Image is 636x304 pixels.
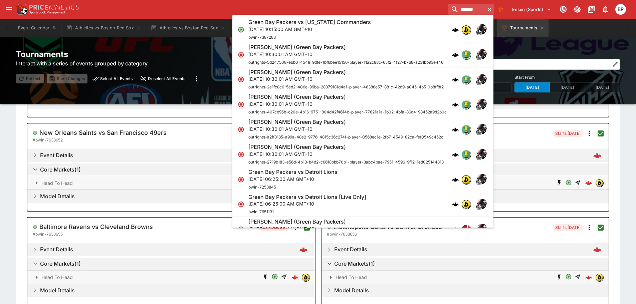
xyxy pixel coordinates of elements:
h6: Core Markets ( 1 ) [40,260,81,267]
button: more [289,222,301,234]
h6: Green Bay Packers vs Detroit Lions [248,169,338,176]
h6: Green Bay Packers vs Detroit Lions [Live Only] [248,194,366,201]
div: 0d6aec11-c678-44fc-ad16-0395227385e4 [593,246,601,254]
img: logo-cerberus--red.svg [593,246,601,254]
img: pricekinetics.png [462,225,470,234]
p: [DATE] 06:25:00 AM GMT+10 [248,200,366,207]
img: outrights.png [462,100,470,109]
img: logo-cerberus--red.svg [585,274,592,281]
img: american_football.png [475,173,488,186]
img: outrights.png [462,75,470,84]
div: bwin [595,273,603,281]
span: bwin-7387283 [248,35,276,40]
p: [DATE] 06:25:00 AM GMT+10 [248,176,338,183]
img: outrights.png [462,50,470,59]
span: outrights-407ce95b-c20e-4b16-9751-804d42f4614c-player-77621a1a-1b02-4bfa-86d4-98452a9d2b0c [248,109,447,114]
img: bwin [596,179,603,187]
button: Expand [27,243,315,256]
img: american_football.png [475,23,488,36]
img: PriceKinetics Logo [15,3,28,16]
svg: Open [565,273,573,280]
button: Athletics vs Boston Red Sox [147,19,230,37]
svg: Closed [238,126,244,133]
button: Athletics vs Boston Red Sox [62,19,145,37]
h2: Tournaments [16,49,203,59]
button: Tournaments [497,19,549,37]
button: Athletics vs Boston Red Sox [231,19,314,37]
div: bwin [461,200,471,209]
img: bwin [596,274,603,281]
div: cerberus [452,201,459,208]
img: logo-cerberus.svg [452,151,459,158]
a: f50bc6de-e05e-4cd1-98ac-4f7891bb4a0f [289,272,300,283]
h6: [PERSON_NAME] (Green Bay Packers) [248,143,346,150]
img: logo-cerberus.svg [452,101,459,108]
img: american_football.png [475,198,488,211]
button: more [583,222,595,234]
div: 6e289c2a-6e7f-46d1-b7a6-d3b1ca224c0d [585,274,592,281]
svg: Closed [238,151,244,158]
button: Documentation [585,3,597,15]
span: bwin-7651131 [248,209,274,214]
input: search [448,4,485,15]
img: american_football.png [475,98,488,111]
p: [DATE] 10:30:01 AM GMT+10 [248,75,444,82]
svg: Open [271,273,279,280]
svg: Open [33,225,37,229]
div: cerberus [452,51,459,58]
svg: SGM [555,274,563,281]
a: 6e289c2a-6e7f-46d1-b7a6-d3b1ca224c0d [583,272,594,283]
button: Expand [322,243,609,256]
div: cerberus [452,26,459,33]
button: Expand [27,149,315,162]
div: cerberus [452,151,459,158]
div: bwin [301,273,309,281]
div: cerberus [452,101,459,108]
img: PriceKinetics [29,5,79,10]
svg: Open [238,26,244,33]
button: Ben Raymond [613,2,628,17]
svg: Closed [238,101,244,108]
div: outrights [461,50,471,59]
h6: Model Details [40,287,75,294]
div: outrights [461,125,471,134]
h5: New Orleans Saints vs San Francisco 49ers [39,129,167,136]
a: 7b85374b-813a-45d3-b3d4-c7216eb253c0 [591,149,603,162]
button: Toggle light/dark mode [571,3,583,15]
span: outrights-2e1fc8c6-5ed2-406e-99ba-28379181d4a1-player-46388e57-881c-42d9-a045-4b510b8ff8f2 [248,84,444,89]
h6: [PERSON_NAME] (Green Bay Packers) [248,218,346,225]
button: No Bookmarks [495,4,506,15]
span: [missing translation: 'screens.event.pricing.market.type.BettingOpen'] [565,273,573,281]
span: outrights-5d247508-ebb0-4548-9dfe-1bf6bee15156-player-11a2c88c-65f2-4f27-b768-a231bb93e446 [248,60,443,65]
img: outrights.png [462,150,470,159]
img: logo-cerberus.svg [452,51,459,58]
div: outrights [461,75,471,84]
img: logo-cerberus--red.svg [593,151,601,160]
button: more [191,73,203,85]
h6: Core Markets ( 1 ) [40,166,81,173]
p: [DATE] 03:00:00 AM GMT+10 [248,225,346,232]
img: bwin.png [462,175,470,184]
svg: Closed [238,176,244,183]
p: Head To Head [41,180,73,187]
span: Straight [280,273,288,281]
img: american_football.png [475,223,488,236]
div: c47972bd-dcad-43d0-8b0d-604eb6bef15e [299,246,307,254]
div: Start From [514,82,620,92]
button: Select Tenant [508,4,555,15]
span: Starts [DATE] [553,224,583,231]
img: logo-cerberus.svg [452,226,459,233]
h6: Event Details [40,246,73,253]
h6: Interact with a series of events grouped by category. [16,59,203,67]
a: 0d6aec11-c678-44fc-ad16-0395227385e4 [591,244,603,256]
img: bwin [302,274,309,281]
p: [DATE] 10:30:01 AM GMT+10 [248,100,447,107]
button: more [583,127,595,139]
span: outrights-2719b183-e56d-4b18-b4d2-c6618bbb70b1-player-3abc4bae-7951-4596-9f12-1ed025144813 [248,160,444,165]
p: [DATE] 10:30:01 AM GMT+10 [248,125,443,132]
svg: Open [565,179,573,186]
h6: [PERSON_NAME] (Green Bay Packers) [248,69,346,76]
h6: Core Markets ( 1 ) [334,260,375,267]
h5: Baltimore Ravens vs Cleveland Browns [39,223,153,231]
img: logo-cerberus--red.svg [299,246,307,254]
